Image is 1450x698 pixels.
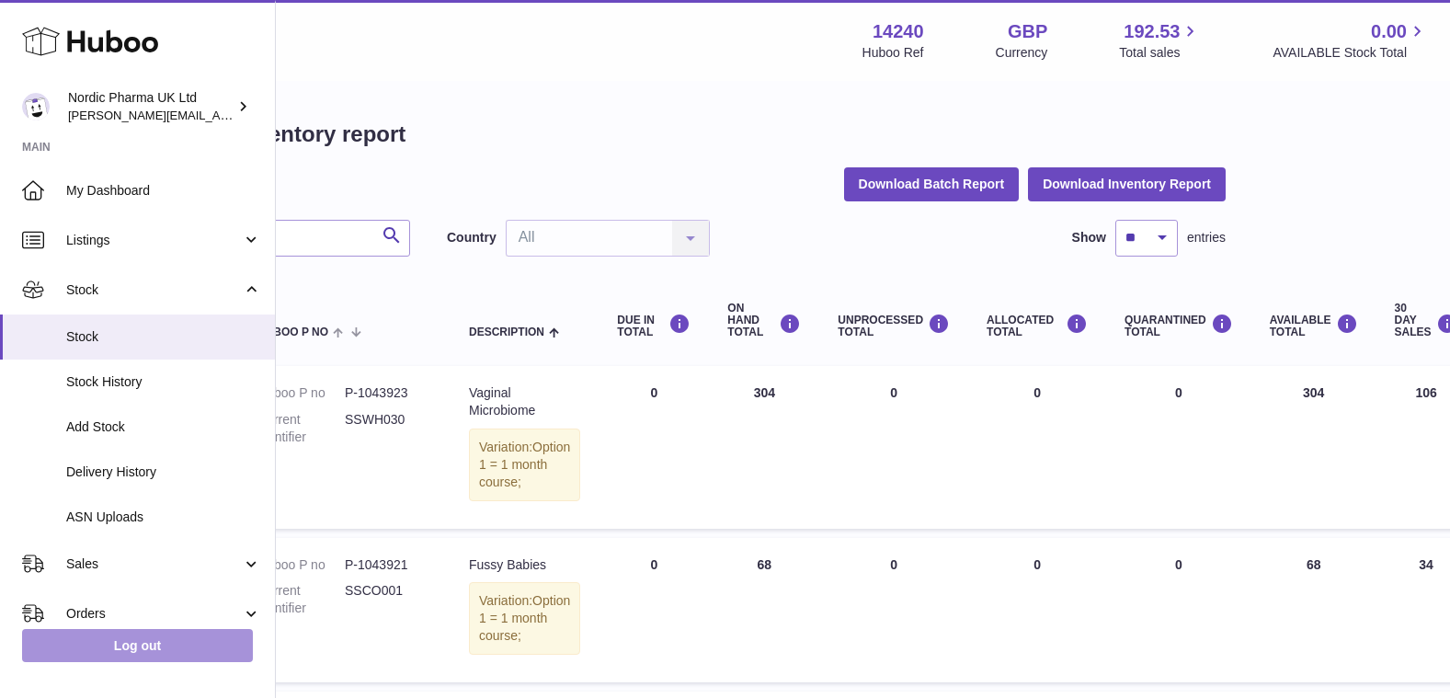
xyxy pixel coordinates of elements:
[968,366,1106,528] td: 0
[345,556,432,574] dd: P-1043921
[469,384,580,419] div: Vaginal Microbiome
[968,538,1106,683] td: 0
[819,366,968,528] td: 0
[68,89,234,124] div: Nordic Pharma UK Ltd
[469,582,580,655] div: Variation:
[257,411,345,446] dt: Current identifier
[22,629,253,662] a: Log out
[838,314,950,338] div: UNPROCESSED Total
[727,303,801,339] div: ON HAND Total
[66,463,261,481] span: Delivery History
[1125,314,1233,338] div: QUARANTINED Total
[599,366,709,528] td: 0
[479,440,570,489] span: Option 1 = 1 month course;
[66,605,242,623] span: Orders
[844,167,1020,200] button: Download Batch Report
[1124,19,1180,44] span: 192.53
[345,411,432,446] dd: SSWH030
[709,366,819,528] td: 304
[66,281,242,299] span: Stock
[345,582,432,617] dd: SSCO001
[66,418,261,436] span: Add Stock
[1175,557,1182,572] span: 0
[1270,314,1358,338] div: AVAILABLE Total
[1119,44,1201,62] span: Total sales
[110,120,1226,149] h1: My Huboo - Inventory report
[66,328,261,346] span: Stock
[1371,19,1407,44] span: 0.00
[1028,167,1226,200] button: Download Inventory Report
[66,232,242,249] span: Listings
[1119,19,1201,62] a: 192.53 Total sales
[1251,538,1376,683] td: 68
[1273,44,1428,62] span: AVAILABLE Stock Total
[66,555,242,573] span: Sales
[469,429,580,501] div: Variation:
[873,19,924,44] strong: 14240
[1187,229,1226,246] span: entries
[447,229,497,246] label: Country
[1251,366,1376,528] td: 304
[862,44,924,62] div: Huboo Ref
[1008,19,1047,44] strong: GBP
[469,556,580,574] div: Fussy Babies
[257,582,345,617] dt: Current identifier
[599,538,709,683] td: 0
[1072,229,1106,246] label: Show
[479,593,570,643] span: Option 1 = 1 month course;
[709,538,819,683] td: 68
[996,44,1048,62] div: Currency
[68,108,369,122] span: [PERSON_NAME][EMAIL_ADDRESS][DOMAIN_NAME]
[66,509,261,526] span: ASN Uploads
[257,384,345,402] dt: Huboo P no
[1273,19,1428,62] a: 0.00 AVAILABLE Stock Total
[257,556,345,574] dt: Huboo P no
[617,314,691,338] div: DUE IN TOTAL
[66,373,261,391] span: Stock History
[1175,385,1182,400] span: 0
[819,538,968,683] td: 0
[345,384,432,402] dd: P-1043923
[257,326,328,338] span: Huboo P no
[66,182,261,200] span: My Dashboard
[469,326,544,338] span: Description
[22,93,50,120] img: joe.plant@parapharmdev.com
[987,314,1088,338] div: ALLOCATED Total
